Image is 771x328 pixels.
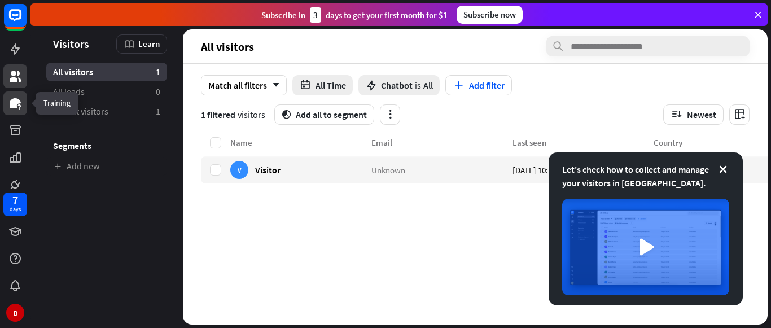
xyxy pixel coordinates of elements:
[230,161,248,179] div: V
[46,140,167,151] h3: Segments
[9,5,43,38] button: Open LiveChat chat widget
[282,110,291,119] i: segment
[53,86,85,98] span: All leads
[53,106,108,117] span: Recent visitors
[138,38,160,49] span: Learn
[156,86,160,98] aside: 0
[201,109,235,120] span: 1 filtered
[53,66,93,78] span: All visitors
[562,163,729,190] div: Let's check how to collect and manage your visitors in [GEOGRAPHIC_DATA].
[156,106,160,117] aside: 1
[371,137,512,148] div: Email
[562,199,729,295] img: image
[10,205,21,213] div: days
[156,66,160,78] aside: 1
[292,75,353,95] button: All Time
[663,104,724,125] button: Newest
[230,137,371,148] div: Name
[12,195,18,205] div: 7
[274,104,374,125] button: segmentAdd all to segment
[255,164,281,175] span: Visitor
[512,164,568,175] span: [DATE] 10:10 AM
[238,109,265,120] span: visitors
[53,37,89,50] span: Visitors
[46,157,167,176] a: Add new
[3,193,27,216] a: 7 days
[423,80,433,91] span: All
[46,102,167,121] a: Recent visitors 1
[261,7,448,23] div: Subscribe in days to get your first month for $1
[6,304,24,322] div: B
[310,7,321,23] div: 3
[201,75,287,95] div: Match all filters
[201,40,254,53] span: All visitors
[512,137,654,148] div: Last seen
[445,75,512,95] button: Add filter
[457,6,523,24] div: Subscribe now
[415,80,421,91] span: is
[381,80,413,91] span: Chatbot
[46,82,167,101] a: All leads 0
[267,82,279,89] i: arrow_down
[371,164,405,175] span: Unknown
